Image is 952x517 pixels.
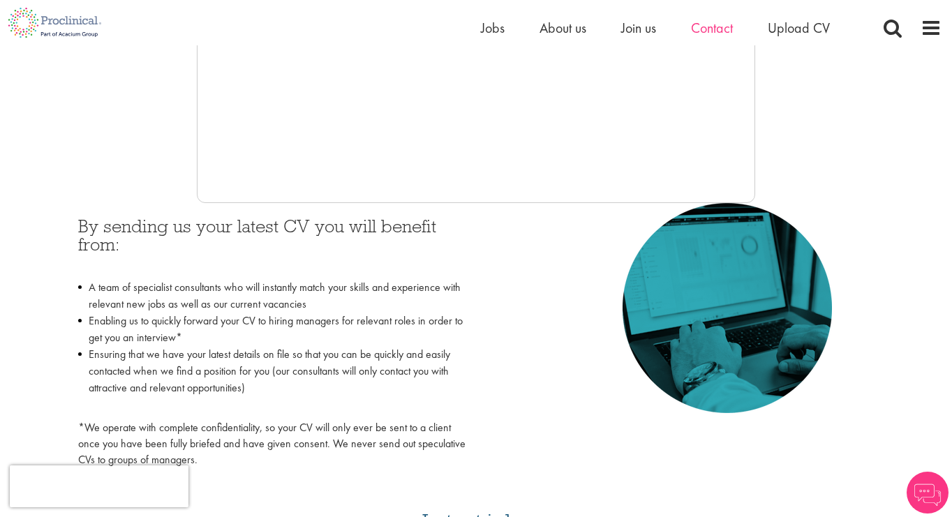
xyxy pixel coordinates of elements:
h3: By sending us your latest CV you will benefit from: [78,217,466,272]
li: A team of specialist consultants who will instantly match your skills and experience with relevan... [78,279,466,313]
img: Chatbot [907,472,949,514]
iframe: reCAPTCHA [10,465,188,507]
p: *We operate with complete confidentiality, so your CV will only ever be sent to a client once you... [78,420,466,468]
li: Ensuring that we have your latest details on file so that you can be quickly and easily contacted... [78,346,466,413]
a: Jobs [481,19,505,37]
a: Contact [691,19,733,37]
a: Join us [621,19,656,37]
a: Upload CV [768,19,830,37]
li: Enabling us to quickly forward your CV to hiring managers for relevant roles in order to get you ... [78,313,466,346]
a: About us [540,19,586,37]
